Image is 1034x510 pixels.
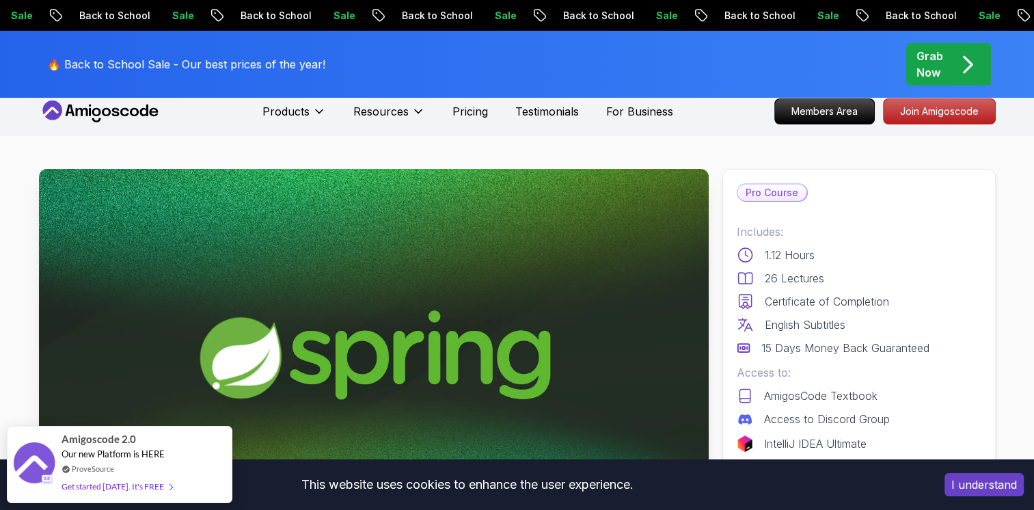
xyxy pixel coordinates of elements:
[765,247,815,263] p: 1.12 Hours
[737,224,981,240] p: Includes:
[47,56,325,72] p: 🔥 Back to School Sale - Our best prices of the year!
[944,473,1024,496] button: Accept cookies
[353,103,425,131] button: Resources
[606,103,673,120] a: For Business
[262,103,310,120] p: Products
[87,9,131,23] p: Sale
[353,103,409,120] p: Resources
[262,103,326,131] button: Products
[764,411,890,427] p: Access to Discord Group
[894,9,938,23] p: Sale
[62,479,172,494] div: Get started [DATE]. It's FREE
[737,364,981,381] p: Access to:
[884,99,995,124] p: Join Amigoscode
[765,293,889,310] p: Certificate of Completion
[733,9,776,23] p: Sale
[774,98,875,124] a: Members Area
[515,103,579,120] a: Testimonials
[737,435,753,452] img: jetbrains logo
[737,185,806,201] p: Pro Course
[761,340,929,356] p: 15 Days Money Back Guaranteed
[640,9,733,23] p: Back to School
[765,270,824,286] p: 26 Lectures
[478,9,571,23] p: Back to School
[317,9,410,23] p: Back to School
[72,463,114,474] a: ProveSource
[764,435,867,452] p: IntelliJ IDEA Ultimate
[571,9,615,23] p: Sale
[156,9,249,23] p: Back to School
[916,48,943,81] p: Grab Now
[764,388,877,404] p: AmigosCode Textbook
[801,9,894,23] p: Back to School
[249,9,292,23] p: Sale
[14,442,55,487] img: provesource social proof notification image
[452,103,488,120] a: Pricing
[62,448,165,459] span: Our new Platform is HERE
[62,431,136,447] span: Amigoscode 2.0
[410,9,454,23] p: Sale
[765,317,845,333] p: English Subtitles
[10,470,924,500] div: This website uses cookies to enhance the user experience.
[775,99,874,124] p: Members Area
[883,98,996,124] a: Join Amigoscode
